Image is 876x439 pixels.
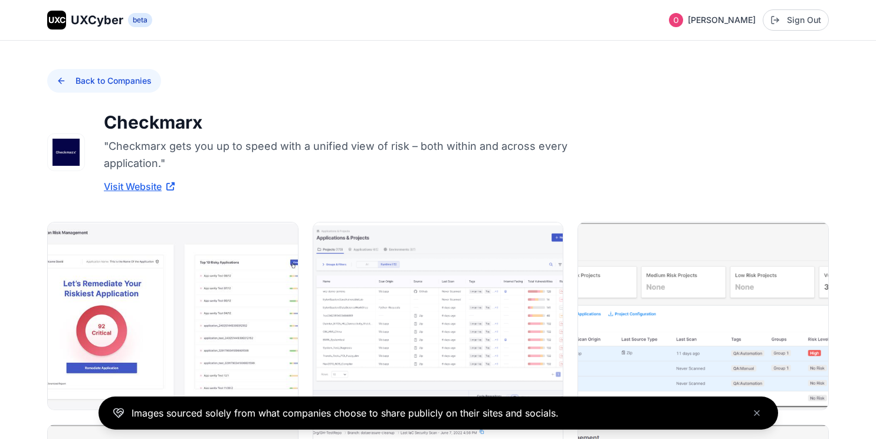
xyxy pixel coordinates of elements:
[47,11,152,30] a: UXCUXCyberbeta
[71,12,123,28] span: UXCyber
[128,13,152,27] span: beta
[313,222,563,409] img: Checkmarx image 2
[688,14,756,26] span: [PERSON_NAME]
[132,406,559,420] p: Images sourced solely from what companies choose to share publicly on their sites and socials.
[47,76,161,88] a: Back to Companies
[104,137,576,172] p: "Checkmarx gets you up to speed with a unified view of risk – both within and across every applic...
[104,179,175,194] a: Visit Website
[48,222,298,409] img: Checkmarx image 1
[763,9,829,31] button: Sign Out
[104,112,576,133] h1: Checkmarx
[578,222,828,409] img: Checkmarx image 3
[48,14,65,26] span: UXC
[48,134,84,171] img: Checkmarx logo
[47,69,161,93] button: Back to Companies
[750,406,764,420] button: Close banner
[669,13,683,27] img: Profile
